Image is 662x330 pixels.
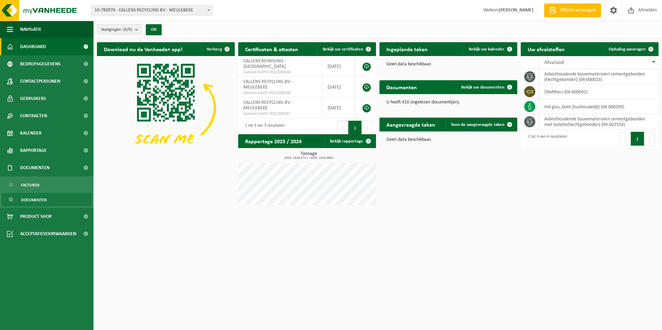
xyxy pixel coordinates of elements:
[322,56,356,77] td: [DATE]
[243,70,317,75] span: Consent-SelfD-VEG2200168
[451,122,504,127] span: Toon de aangevraagde taken
[20,107,47,125] span: Contracten
[238,42,305,56] h2: Certificaten & attesten
[631,132,644,146] button: 1
[524,131,567,146] div: 1 tot 4 van 4 resultaten
[461,85,504,90] span: Bekijk uw documenten
[2,193,92,206] a: Documenten
[242,156,376,160] span: 2024: 1618,171 t - 2025: 1415,880 t
[337,121,348,135] button: Previous
[92,6,212,15] span: 10-783976 - CALLENS RECYCLING BV - MEULEBEKE
[379,80,424,94] h2: Documenten
[21,193,47,207] span: Documenten
[609,47,646,52] span: Ophaling aanvragen
[20,142,47,159] span: Rapportage
[322,98,356,118] td: [DATE]
[20,90,46,107] span: Gebruikers
[21,178,39,192] span: Facturen
[20,21,42,38] span: Navigatie
[386,137,510,142] p: Geen data beschikbaar.
[324,134,375,148] a: Bekijk rapportage
[317,42,375,56] a: Bekijk uw certificaten
[386,100,510,105] p: U heeft 410 ongelezen document(en).
[544,60,564,65] span: Afvalstof
[379,42,435,56] h2: Ingeplande taken
[146,24,162,35] button: OK
[20,38,46,55] span: Dashboard
[243,79,293,90] span: CALLENS RECYCLING BV - MEULEBEKE
[644,132,655,146] button: Next
[348,121,362,135] button: 1
[539,114,659,129] td: asbesthoudende bouwmaterialen cementgebonden met isolatie(hechtgebonden) (04-002554)
[2,178,92,191] a: Facturen
[20,55,61,73] span: Bedrijfsgegevens
[20,125,42,142] span: Kalender
[123,27,132,32] count: (9/9)
[238,134,308,148] h2: Rapportage 2025 / 2024
[469,47,504,52] span: Bekijk uw kalender
[242,152,376,160] h3: Tonnage
[456,80,517,94] a: Bekijk uw documenten
[201,42,234,56] button: Verberg
[539,99,659,114] td: hol glas, bont (huishoudelijk) (04-000209)
[97,56,235,159] img: Download de VHEPlus App
[322,77,356,98] td: [DATE]
[242,120,285,135] div: 1 tot 3 van 3 resultaten
[620,132,631,146] button: Previous
[521,42,572,56] h2: Uw afvalstoffen
[20,208,52,225] span: Product Shop
[379,118,442,131] h2: Aangevraagde taken
[463,42,517,56] a: Bekijk uw kalender
[91,5,213,16] span: 10-783976 - CALLENS RECYCLING BV - MEULEBEKE
[499,8,534,13] strong: [PERSON_NAME]
[539,69,659,84] td: asbesthoudende bouwmaterialen cementgebonden (hechtgebonden) (04-000023)
[101,25,132,35] span: Vestigingen
[20,225,76,242] span: Acceptatievoorwaarden
[97,42,189,56] h2: Download nu de Vanheede+ app!
[20,73,60,90] span: Contactpersonen
[445,118,517,131] a: Toon de aangevraagde taken
[243,90,317,96] span: Consent-SelfD-VEG2200166
[243,111,317,117] span: Consent-SelfD-VEG2200167
[243,58,286,69] span: CALLENS REINIGING - [GEOGRAPHIC_DATA]
[243,100,293,111] span: CALLENS RECYCLING BV - MEULEBEKE
[558,7,598,14] span: Offerte aanvragen
[323,47,363,52] span: Bekijk uw certificaten
[539,84,659,99] td: oliefilters (04-000092)
[362,121,373,135] button: Next
[603,42,658,56] a: Ophaling aanvragen
[20,159,50,176] span: Documenten
[544,3,601,17] a: Offerte aanvragen
[97,24,142,35] button: Vestigingen(9/9)
[386,62,510,67] p: Geen data beschikbaar.
[207,47,222,52] span: Verberg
